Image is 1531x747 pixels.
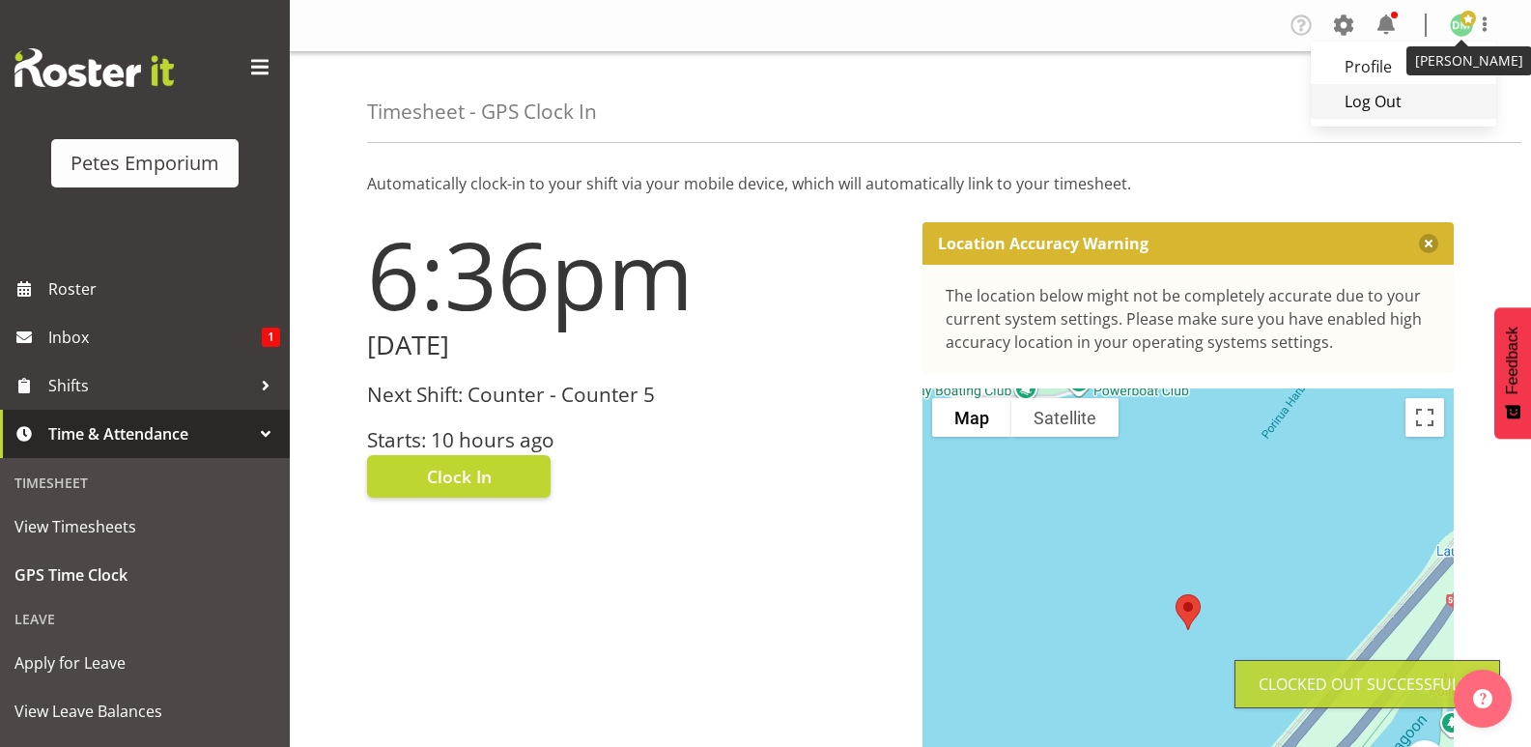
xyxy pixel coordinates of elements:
[1473,689,1492,708] img: help-xxl-2.png
[14,560,275,589] span: GPS Time Clock
[1450,14,1473,37] img: david-mcauley697.jpg
[14,697,275,726] span: View Leave Balances
[48,419,251,448] span: Time & Attendance
[5,687,285,735] a: View Leave Balances
[1259,673,1476,696] div: Clocked out Successfully
[367,429,899,451] h3: Starts: 10 hours ago
[48,274,280,303] span: Roster
[14,648,275,677] span: Apply for Leave
[5,599,285,639] div: Leave
[367,384,899,406] h3: Next Shift: Counter - Counter 5
[427,464,492,489] span: Clock In
[5,551,285,599] a: GPS Time Clock
[1419,234,1438,253] button: Close message
[1504,327,1521,394] span: Feedback
[1405,398,1444,437] button: Toggle fullscreen view
[1011,398,1119,437] button: Show satellite imagery
[367,101,597,123] h4: Timesheet - GPS Clock In
[5,463,285,503] div: Timesheet
[1311,49,1496,84] a: Profile
[932,398,1011,437] button: Show street map
[367,330,899,360] h2: [DATE]
[71,149,219,178] div: Petes Emporium
[367,172,1454,195] p: Automatically clock-in to your shift via your mobile device, which will automatically link to you...
[48,323,262,352] span: Inbox
[1311,84,1496,119] a: Log Out
[946,284,1432,354] div: The location below might not be completely accurate due to your current system settings. Please m...
[262,328,280,347] span: 1
[48,371,251,400] span: Shifts
[1494,307,1531,439] button: Feedback - Show survey
[5,503,285,551] a: View Timesheets
[938,234,1148,253] p: Location Accuracy Warning
[367,222,899,327] h1: 6:36pm
[367,455,551,498] button: Clock In
[14,512,275,541] span: View Timesheets
[14,48,174,87] img: Rosterit website logo
[5,639,285,687] a: Apply for Leave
